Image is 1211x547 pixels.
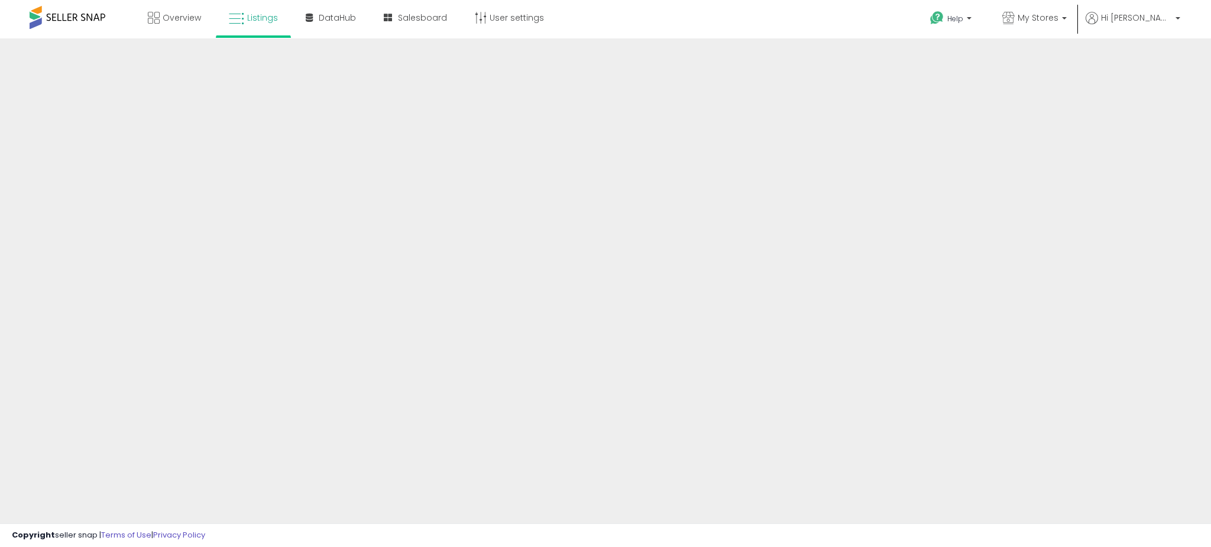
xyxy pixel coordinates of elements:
span: Listings [247,12,278,24]
span: Help [947,14,963,24]
a: Help [921,2,983,38]
span: Hi [PERSON_NAME] [1101,12,1172,24]
span: My Stores [1018,12,1058,24]
i: Get Help [930,11,944,25]
a: Hi [PERSON_NAME] [1086,12,1180,38]
span: DataHub [319,12,356,24]
span: Salesboard [398,12,447,24]
span: Overview [163,12,201,24]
